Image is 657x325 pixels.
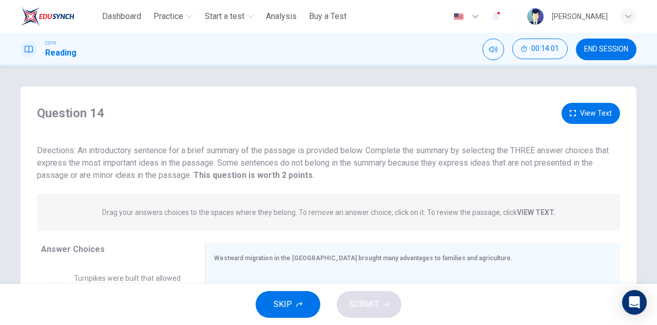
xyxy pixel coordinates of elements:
[201,7,258,26] button: Start a test
[45,40,56,47] span: CEFR
[266,10,297,23] span: Analysis
[576,39,636,60] button: END SESSION
[214,255,513,262] span: Westward migration in the [GEOGRAPHIC_DATA] brought many advantages to families and agriculture.
[531,45,559,53] span: 00:14:01
[102,208,555,216] p: Drag your answers choices to the spaces where they belong. To remove an answer choice, click on i...
[552,10,608,23] div: [PERSON_NAME]
[102,10,141,23] span: Dashboard
[584,45,628,53] span: END SESSION
[98,7,145,26] button: Dashboard
[262,7,301,26] button: Analysis
[49,282,66,299] div: A
[41,264,189,317] div: ATurnpikes were built that allowed goods from farmers to quickly make trips cross country
[41,244,105,254] span: Answer Choices
[452,13,465,21] img: en
[262,7,301,26] div: You need a license to access this content
[37,105,104,121] h4: Question 14
[45,47,76,59] h1: Reading
[191,170,315,180] strong: This question is worth 2 points.
[517,208,555,216] strong: VIEW TEXT.
[37,146,609,180] span: Directions: An introductory sentence for a brief summary of the passage is provided below. Comple...
[512,39,568,59] button: 00:14:01
[149,7,197,26] button: Practice
[482,39,504,60] div: Mute
[309,10,346,23] span: Buy a Test
[74,272,181,309] span: Turnpikes were built that allowed goods from farmers to quickly make trips cross country
[562,103,620,124] button: View Text
[305,7,351,26] button: Buy a Test
[21,6,74,27] img: ELTC logo
[21,6,98,27] a: ELTC logo
[512,39,568,60] div: Hide
[256,291,320,318] button: SKIP
[274,297,292,312] span: SKIP
[527,8,544,25] img: Profile picture
[622,290,647,315] div: Open Intercom Messenger
[205,10,244,23] span: Start a test
[153,10,183,23] span: Practice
